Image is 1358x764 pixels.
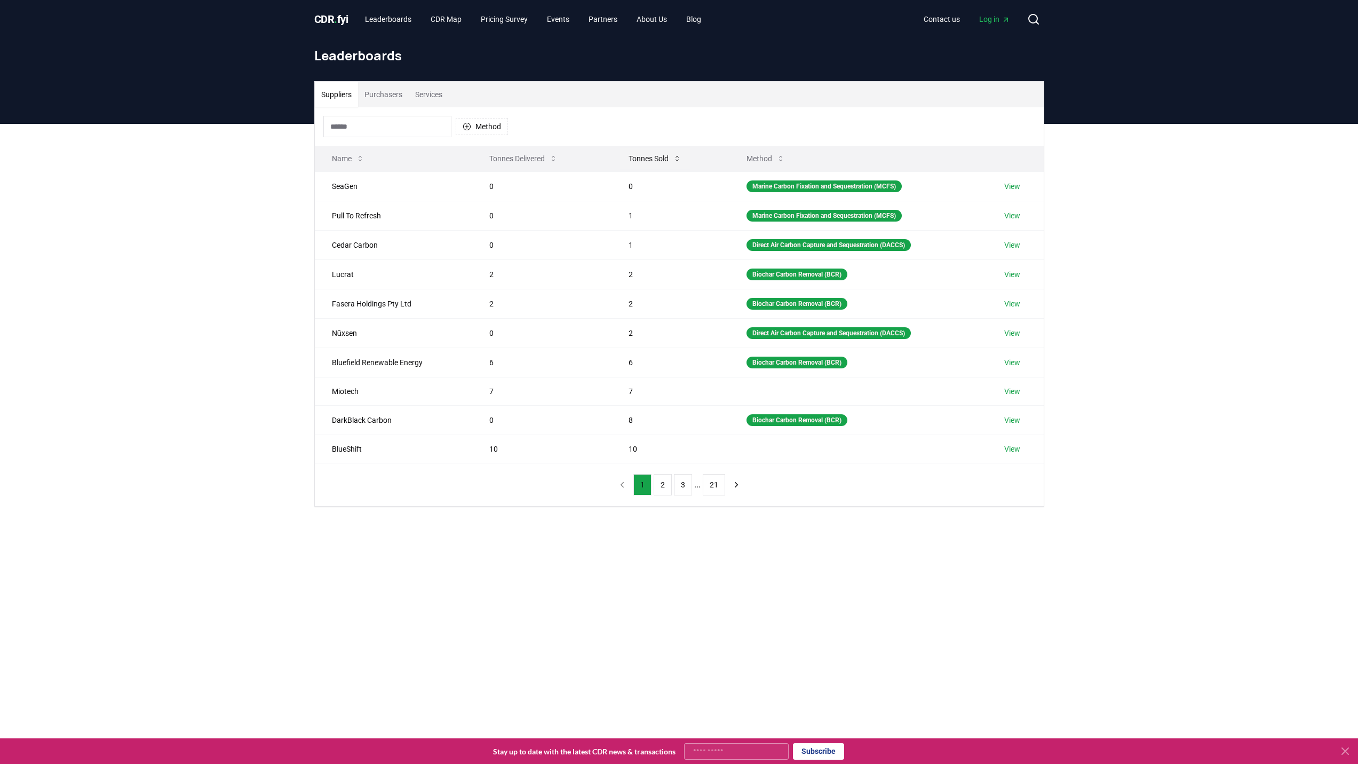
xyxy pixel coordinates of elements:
a: View [1004,444,1020,454]
td: 0 [612,171,729,201]
div: Biochar Carbon Removal (BCR) [746,357,847,368]
td: Lucrat [315,259,473,289]
a: Pricing Survey [472,10,536,29]
td: 7 [472,377,611,405]
button: 1 [633,474,652,495]
a: CDR.fyi [314,12,348,27]
a: View [1004,210,1020,221]
a: View [1004,357,1020,368]
div: Biochar Carbon Removal (BCR) [746,269,847,280]
td: 6 [472,348,611,377]
button: Tonnes Sold [620,148,690,169]
button: Tonnes Delivered [481,148,566,169]
td: SeaGen [315,171,473,201]
nav: Main [915,10,1019,29]
a: View [1004,386,1020,397]
button: Purchasers [358,82,409,107]
td: 0 [472,230,611,259]
button: Suppliers [315,82,358,107]
td: 2 [472,259,611,289]
a: View [1004,328,1020,338]
td: Fasera Holdings Pty Ltd [315,289,473,318]
a: Log in [971,10,1019,29]
a: CDR Map [422,10,470,29]
div: Direct Air Carbon Capture and Sequestration (DACCS) [746,239,911,251]
td: Miotech [315,377,473,405]
td: DarkBlack Carbon [315,405,473,435]
a: View [1004,181,1020,192]
a: View [1004,298,1020,309]
button: next page [727,474,745,495]
a: Partners [580,10,626,29]
td: Nūxsen [315,318,473,348]
td: Pull To Refresh [315,201,473,230]
span: CDR fyi [314,13,348,26]
div: Marine Carbon Fixation and Sequestration (MCFS) [746,180,902,192]
td: 2 [612,289,729,318]
button: 21 [703,474,725,495]
td: 6 [612,348,729,377]
td: 1 [612,230,729,259]
button: Method [456,118,508,135]
td: Bluefield Renewable Energy [315,348,473,377]
div: Biochar Carbon Removal (BCR) [746,414,847,426]
a: View [1004,240,1020,250]
td: 8 [612,405,729,435]
a: View [1004,415,1020,426]
td: 0 [472,405,611,435]
span: Log in [979,14,1010,25]
a: Blog [678,10,710,29]
a: Leaderboards [356,10,420,29]
button: 2 [654,474,672,495]
div: Marine Carbon Fixation and Sequestration (MCFS) [746,210,902,222]
span: . [334,13,337,26]
button: Method [738,148,793,169]
td: 1 [612,201,729,230]
a: Contact us [915,10,968,29]
td: 0 [472,171,611,201]
a: View [1004,269,1020,280]
td: 0 [472,201,611,230]
li: ... [694,478,701,491]
div: Direct Air Carbon Capture and Sequestration (DACCS) [746,327,911,339]
h1: Leaderboards [314,47,1044,64]
button: 3 [674,474,692,495]
td: 2 [472,289,611,318]
td: 10 [612,435,729,463]
td: 7 [612,377,729,405]
td: 2 [612,318,729,348]
div: Biochar Carbon Removal (BCR) [746,298,847,310]
td: Cedar Carbon [315,230,473,259]
td: BlueShift [315,435,473,463]
nav: Main [356,10,710,29]
button: Services [409,82,449,107]
td: 0 [472,318,611,348]
a: About Us [628,10,676,29]
button: Name [323,148,373,169]
a: Events [538,10,578,29]
td: 2 [612,259,729,289]
td: 10 [472,435,611,463]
